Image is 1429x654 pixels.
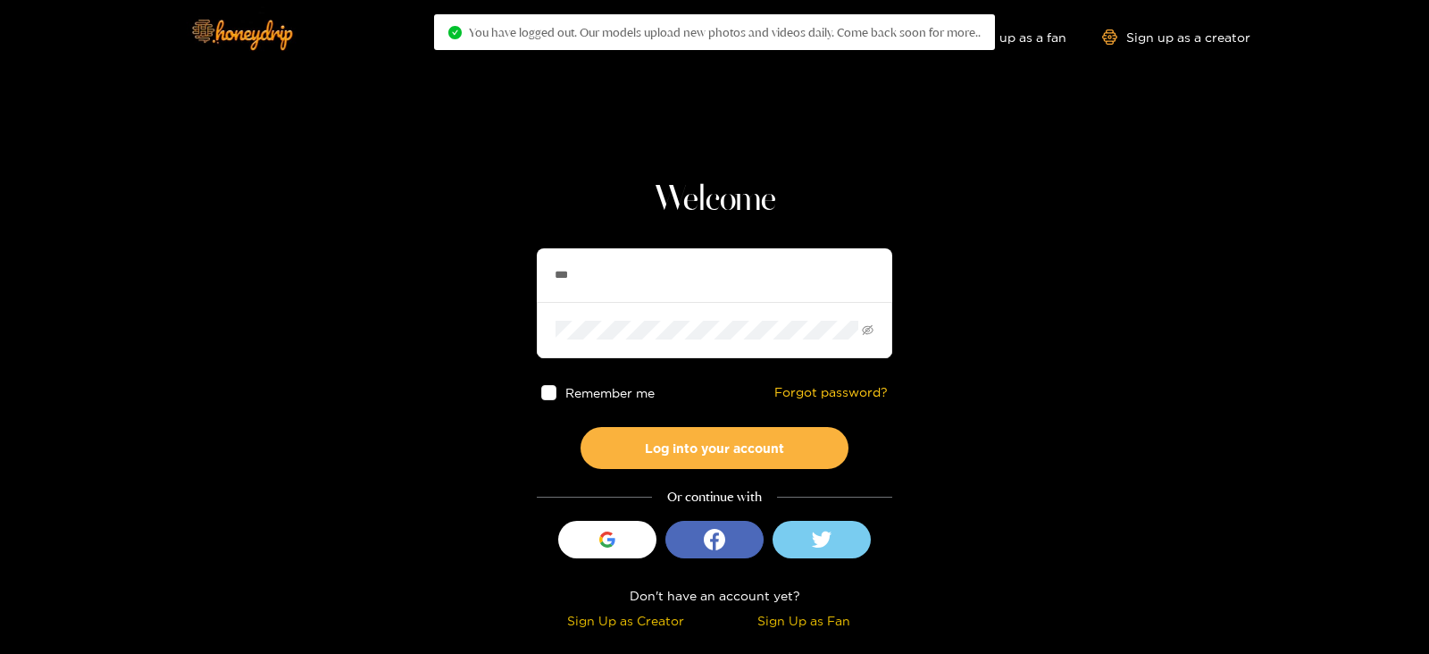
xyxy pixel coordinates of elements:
a: Sign up as a fan [944,29,1066,45]
span: You have logged out. Our models upload new photos and videos daily. Come back soon for more.. [469,25,981,39]
button: Log into your account [581,427,848,469]
div: Or continue with [537,487,892,507]
span: check-circle [448,26,462,39]
a: Sign up as a creator [1102,29,1250,45]
div: Sign Up as Fan [719,610,888,631]
h1: Welcome [537,179,892,222]
div: Don't have an account yet? [537,585,892,606]
span: eye-invisible [862,324,873,336]
a: Forgot password? [774,385,888,400]
div: Sign Up as Creator [541,610,710,631]
span: Remember me [565,386,655,399]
